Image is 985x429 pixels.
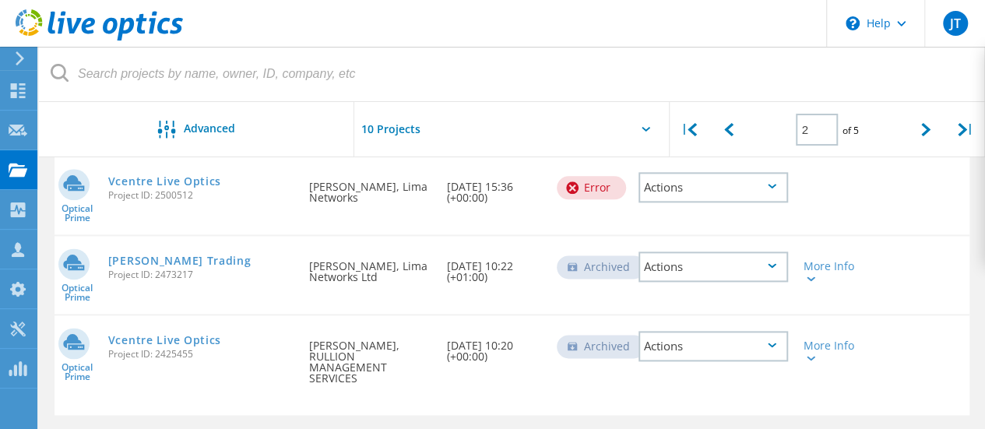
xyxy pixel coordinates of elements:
[301,236,438,298] div: [PERSON_NAME], Lima Networks Ltd
[670,102,709,157] div: |
[842,124,858,137] span: of 5
[55,363,100,382] span: Optical Prime
[439,315,549,378] div: [DATE] 10:20 (+00:00)
[846,16,860,30] svg: \n
[439,236,549,298] div: [DATE] 10:22 (+01:00)
[108,270,294,280] span: Project ID: 2473217
[804,340,861,362] div: More Info
[301,156,438,219] div: [PERSON_NAME], Lima Networks
[557,335,646,358] div: Archived
[557,255,646,279] div: Archived
[638,172,788,202] div: Actions
[638,251,788,282] div: Actions
[949,17,960,30] span: JT
[804,261,861,283] div: More Info
[108,191,294,200] span: Project ID: 2500512
[108,335,221,346] a: Vcentre Live Optics
[108,255,252,266] a: [PERSON_NAME] Trading
[55,204,100,223] span: Optical Prime
[301,315,438,399] div: [PERSON_NAME], RULLION MANAGEMENT SERVICES
[16,33,183,44] a: Live Optics Dashboard
[557,176,626,199] div: Error
[108,350,294,359] span: Project ID: 2425455
[638,331,788,361] div: Actions
[108,176,221,187] a: Vcentre Live Optics
[184,123,235,134] span: Advanced
[439,156,549,219] div: [DATE] 15:36 (+00:00)
[55,283,100,302] span: Optical Prime
[945,102,985,157] div: |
